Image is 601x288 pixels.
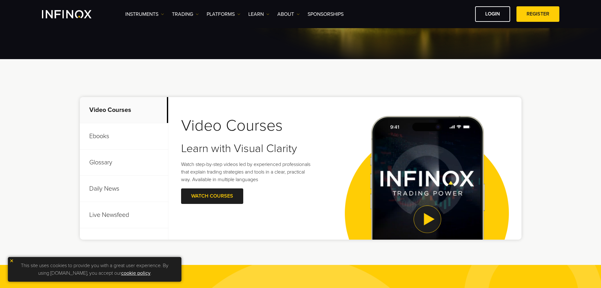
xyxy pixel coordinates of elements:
p: Daily News [80,176,168,202]
p: Ebooks [80,123,168,150]
a: LOGIN [475,6,510,22]
h2: Video Courses [181,116,312,135]
a: Learn [248,10,269,18]
p: Glossary [80,150,168,176]
a: Instruments [125,10,164,18]
a: PLATFORMS [207,10,240,18]
a: TRADING [172,10,199,18]
p: Live Newsfeed [80,202,168,228]
img: yellow close icon [9,259,14,263]
p: Watch step-by-step videos led by experienced professionals that explain trading strategies and to... [181,161,312,183]
h3: Learn with Visual Clarity [181,142,312,156]
p: This site uses cookies to provide you with a great user experience. By using [DOMAIN_NAME], you a... [11,260,178,279]
a: INFINOX Logo [42,10,106,18]
a: ABOUT [277,10,300,18]
a: Watch Courses [181,188,243,204]
a: SPONSORSHIPS [308,10,344,18]
a: REGISTER [516,6,559,22]
p: Video Courses [80,97,168,123]
a: cookie policy [121,270,150,276]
